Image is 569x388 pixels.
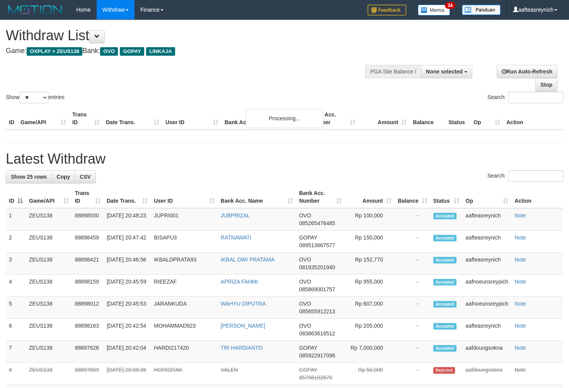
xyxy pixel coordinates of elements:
label: Search: [487,92,563,103]
th: Op: activate to sort column ascending [462,186,511,208]
td: MOHAMMAD923 [151,319,218,341]
a: Show 25 rows [6,170,52,183]
td: Rp 205,000 [345,319,395,341]
td: HARDI217420 [151,341,218,363]
td: 8 [6,363,26,385]
a: VALEN [221,367,238,373]
a: IKBAL DWI PRATAMA [221,256,275,263]
td: aafdoungsokna [462,341,511,363]
span: 34 [445,2,455,9]
th: Balance: activate to sort column ascending [395,186,430,208]
td: ZEUS138 [26,231,72,253]
span: GOPAY [120,47,144,56]
span: Copy 085869001757 to clipboard [299,286,335,292]
td: - [395,363,430,385]
td: - [395,208,430,231]
a: Run Auto-Refresh [497,65,557,78]
td: - [395,275,430,297]
td: 88898421 [72,253,104,275]
a: Note [514,279,526,285]
th: Amount [358,108,410,130]
label: Search: [487,170,563,182]
td: HORIDRAK [151,363,218,385]
a: TRI HARDIANTO [221,345,263,351]
h4: Game: Bank: [6,47,371,55]
td: 88898500 [72,208,104,231]
td: 1 [6,208,26,231]
td: Rp 152,770 [345,253,395,275]
span: Accepted [433,235,457,241]
h1: Withdraw List [6,28,371,43]
td: [DATE] 20:45:53 [104,297,151,319]
a: Note [514,256,526,263]
span: Show 25 rows [11,174,47,180]
td: IKBALDPRATA93 [151,253,218,275]
th: Game/API: activate to sort column ascending [26,186,72,208]
td: aafdoungsokna [462,363,511,385]
th: Status: activate to sort column ascending [430,186,463,208]
th: Op [470,108,503,130]
td: 2 [6,231,26,253]
td: aafteasreynich [462,319,511,341]
td: [DATE] 20:42:54 [104,319,151,341]
th: Action [511,186,563,208]
span: Copy 085265476485 to clipboard [299,220,335,226]
span: OVO [100,47,118,56]
select: Showentries [19,92,48,103]
span: Accepted [433,213,457,219]
span: OVO [299,323,311,329]
td: JARANKUDA [151,297,218,319]
span: OXPLAY > ZEUS138 [27,47,82,56]
td: Rp 955,000 [345,275,395,297]
span: Accepted [433,301,457,308]
td: ZEUS138 [26,297,72,319]
input: Search: [508,92,563,103]
a: [PERSON_NAME] [221,323,265,329]
th: Bank Acc. Number [307,108,358,130]
span: Rejected [433,367,455,374]
span: OVO [299,279,311,285]
th: ID [6,108,17,130]
th: Action [503,108,563,130]
td: [DATE] 20:48:23 [104,208,151,231]
label: Show entries [6,92,65,103]
span: None selected [426,68,463,75]
span: Accepted [433,345,457,352]
a: JUBPRIZAL [221,212,250,219]
td: - [395,253,430,275]
td: ZEUS138 [26,275,72,297]
td: - [395,231,430,253]
a: Note [514,323,526,329]
td: aafnoeunsreypich [462,275,511,297]
span: Copy 085655912213 to clipboard [299,308,335,315]
span: Copy 089513667577 to clipboard [299,242,335,248]
button: None selected [421,65,472,78]
span: Copy [56,174,70,180]
th: Bank Acc. Name [221,108,307,130]
td: 7 [6,341,26,363]
td: ZEUS138 [26,253,72,275]
td: Rp 50,000 [345,363,395,385]
td: [DATE] 20:47:42 [104,231,151,253]
div: Processing... [246,109,323,128]
td: Rp 150,000 [345,231,395,253]
span: Accepted [433,279,457,285]
td: Rp 100,000 [345,208,395,231]
td: JUPRI001 [151,208,218,231]
a: Copy [51,170,75,183]
img: panduan.png [462,5,501,15]
img: Button%20Memo.svg [418,5,450,15]
a: APRIZA FAHMI [221,279,258,285]
td: 6 [6,319,26,341]
td: aafteasreynich [462,208,511,231]
td: Rp 7,000,000 [345,341,395,363]
span: GOPAY [299,367,317,373]
td: [DATE] 20:45:59 [104,275,151,297]
th: Date Trans.: activate to sort column ascending [104,186,151,208]
img: Feedback.jpg [368,5,406,15]
td: Rp 607,000 [345,297,395,319]
th: ID: activate to sort column descending [6,186,26,208]
td: - [395,297,430,319]
td: 3 [6,253,26,275]
th: Status [445,108,470,130]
